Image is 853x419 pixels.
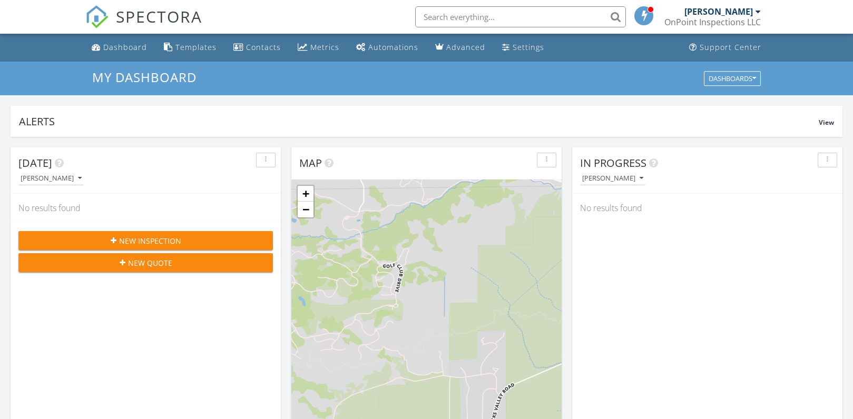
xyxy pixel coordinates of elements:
[119,235,181,246] span: New Inspection
[685,38,766,57] a: Support Center
[709,75,756,82] div: Dashboards
[415,6,626,27] input: Search everything...
[116,5,202,27] span: SPECTORA
[18,172,84,186] button: [PERSON_NAME]
[19,114,819,128] div: Alerts
[446,42,485,52] div: Advanced
[582,175,643,182] div: [PERSON_NAME]
[18,253,273,272] button: New Quote
[11,194,281,222] div: No results found
[298,202,313,217] a: Zoom out
[21,175,82,182] div: [PERSON_NAME]
[513,42,544,52] div: Settings
[704,71,761,86] button: Dashboards
[431,38,489,57] a: Advanced
[580,172,645,186] button: [PERSON_NAME]
[160,38,221,57] a: Templates
[498,38,548,57] a: Settings
[85,14,202,36] a: SPECTORA
[92,68,197,86] span: My Dashboard
[18,231,273,250] button: New Inspection
[87,38,151,57] a: Dashboard
[85,5,109,28] img: The Best Home Inspection Software - Spectora
[299,156,322,170] span: Map
[18,156,52,170] span: [DATE]
[368,42,418,52] div: Automations
[229,38,285,57] a: Contacts
[819,118,834,127] span: View
[175,42,217,52] div: Templates
[580,156,646,170] span: In Progress
[352,38,423,57] a: Automations (Basic)
[246,42,281,52] div: Contacts
[700,42,761,52] div: Support Center
[293,38,344,57] a: Metrics
[298,186,313,202] a: Zoom in
[664,17,761,27] div: OnPoint Inspections LLC
[103,42,147,52] div: Dashboard
[572,194,842,222] div: No results found
[128,257,172,268] span: New Quote
[310,42,339,52] div: Metrics
[684,6,753,17] div: [PERSON_NAME]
